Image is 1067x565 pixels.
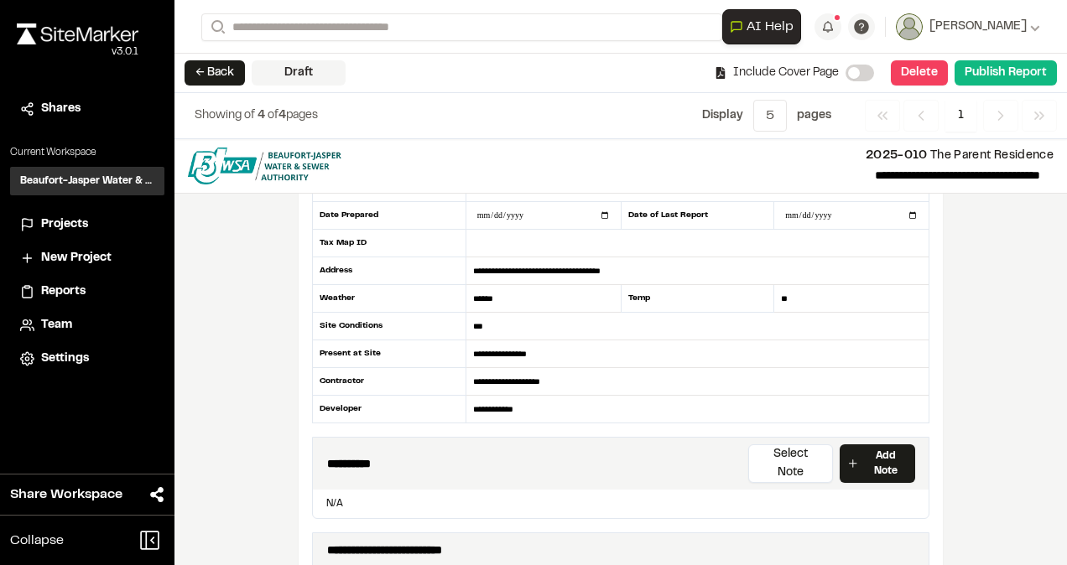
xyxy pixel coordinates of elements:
div: Weather [312,285,466,313]
img: User [896,13,923,40]
h3: Beaufort-Jasper Water & Sewer Authority [20,174,154,189]
button: 5 [753,100,787,132]
a: Team [20,316,154,334]
button: Open AI Assistant [722,9,801,44]
p: N/A [320,496,922,511]
button: [PERSON_NAME] [896,13,1040,40]
span: 1 [945,100,976,132]
p: The Parent Residence [355,147,1054,165]
div: Site Conditions [312,313,466,340]
span: Share Workspace [10,485,122,505]
a: Shares [20,100,154,118]
span: Projects [41,215,88,234]
button: ← Back [185,60,245,86]
span: 2025-010 [866,151,928,161]
a: Reports [20,282,154,301]
button: Publish Report [955,60,1057,86]
p: page s [797,106,831,125]
nav: Navigation [865,100,1057,132]
span: Showing of [195,111,258,121]
a: Projects [20,215,154,234]
span: Shares [41,100,81,118]
button: Delete [891,60,948,86]
a: Settings [20,350,154,368]
div: Open AI Assistant [722,9,808,44]
div: Tax Map ID [312,230,466,257]
span: Team [41,316,72,334]
span: Collapse [10,531,64,551]
span: Settings [41,350,89,368]
span: 4 [278,111,286,121]
button: Select Note [748,444,833,483]
p: Add Note [863,448,908,479]
span: 4 [258,111,265,121]
div: Present at Site [312,340,466,368]
span: Reports [41,282,86,301]
img: file [188,148,341,184]
div: Draft [252,60,346,86]
img: rebrand.png [17,23,138,44]
span: New Project [41,249,112,267]
div: Date Prepared [312,202,466,230]
div: Date of Last Report [621,202,775,230]
div: Address [312,257,466,285]
a: New Project [20,249,154,267]
div: Developer [312,396,466,422]
div: Temp [621,285,775,313]
div: Contractor [312,368,466,396]
div: Oh geez...please don't... [17,44,138,60]
p: of pages [195,106,318,125]
button: Search [201,13,232,41]
p: Current Workspace [10,145,164,160]
span: AI Help [747,17,794,37]
p: Display [702,106,743,125]
span: [PERSON_NAME] [929,18,1027,36]
div: Include Cover Page [715,64,839,82]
